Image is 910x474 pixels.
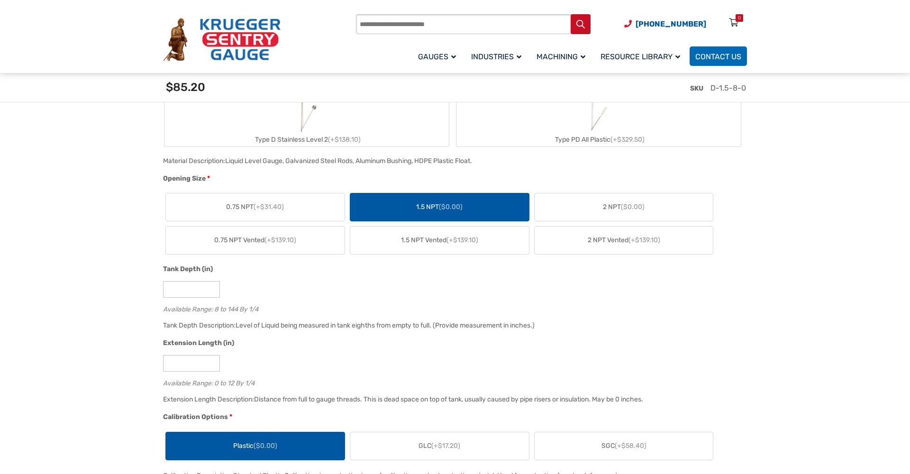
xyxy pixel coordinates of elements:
span: (+$138.10) [328,136,361,144]
label: Type D Stainless Level 2 [164,87,449,146]
span: Industries [471,52,521,61]
span: ($0.00) [254,442,277,450]
span: Extension Length (in) [163,339,234,347]
span: Extension Length Description: [163,395,254,403]
a: Machining [531,45,595,67]
span: D-1.5-8-0 [710,83,746,92]
div: Type PD All Plastic [456,133,741,146]
span: 0.75 NPT Vented [214,235,296,245]
span: Contact Us [695,52,741,61]
span: (+$58.40) [615,442,646,450]
img: Krueger Sentry Gauge [163,18,281,62]
span: SKU [690,84,703,92]
a: Industries [465,45,531,67]
div: Type D Stainless Level 2 [164,133,449,146]
div: Available Range: 0 to 12 By 1/4 [163,377,742,386]
span: Tank Depth (in) [163,265,213,273]
span: [PHONE_NUMBER] [636,19,706,28]
a: Resource Library [595,45,690,67]
div: 0 [738,14,741,22]
span: (+$139.10) [628,236,660,244]
label: Type PD All Plastic [456,87,741,146]
span: Gauges [418,52,456,61]
abbr: required [207,173,210,183]
div: Available Range: 8 to 144 By 1/4 [163,303,742,312]
span: (+$17.20) [431,442,460,450]
span: 1.5 NPT Vented [401,235,478,245]
a: Gauges [412,45,465,67]
span: 0.75 NPT [226,202,284,212]
abbr: required [229,412,232,422]
a: Phone Number (920) 434-8860 [624,18,706,30]
span: 1.5 NPT [416,202,463,212]
span: GLC [419,441,460,451]
div: Liquid Level Gauge, Galvanized Steel Rods, Aluminum Bushing, HDPE Plastic Float. [225,157,472,165]
span: Opening Size [163,174,206,182]
a: Contact Us [690,46,747,66]
div: Distance from full to gauge threads. This is dead space on top of tank, usually caused by pipe ri... [254,395,643,403]
span: (+$329.50) [610,136,645,144]
span: Plastic [233,441,277,451]
span: 2 NPT Vented [588,235,660,245]
div: Level of Liquid being measured in tank eighths from empty to full. (Provide measurement in inches.) [236,321,535,329]
span: 2 NPT [603,202,645,212]
span: ($0.00) [621,203,645,211]
span: ($0.00) [439,203,463,211]
span: Resource Library [601,52,680,61]
span: Material Description: [163,157,225,165]
span: Tank Depth Description: [163,321,236,329]
span: (+$139.10) [264,236,296,244]
span: Calibration Options [163,413,228,421]
span: (+$139.10) [446,236,478,244]
span: (+$31.40) [254,203,284,211]
span: Machining [537,52,585,61]
span: SGC [601,441,646,451]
